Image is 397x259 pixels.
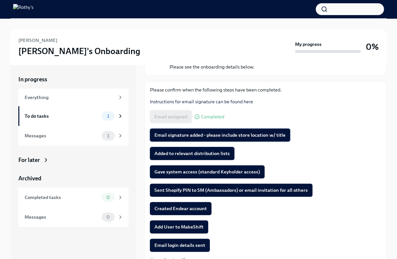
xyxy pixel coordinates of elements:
div: Messages [25,213,99,221]
div: Messages [25,132,99,139]
a: In progress [18,75,129,83]
div: For later [18,156,40,164]
p: Please confirm when the following steps have been completed. [150,87,381,93]
span: Email signature added - please include store location w/ title [154,132,286,138]
span: Sent Shopify PIN to SM (Ambassadors) or email invitation for all others [154,187,308,193]
button: Gave system access (standard Keyholder access) [150,165,265,178]
a: Everything [18,89,129,106]
a: Archived [18,174,129,182]
span: 0 [103,215,114,220]
h6: [PERSON_NAME] [18,37,57,44]
button: Email signature added - please include store location w/ title [150,129,290,142]
div: Completed tasks [25,194,99,201]
div: To do tasks [25,112,99,120]
span: Email login details sent [154,242,205,249]
img: Rothy's [13,4,33,14]
span: Created Endear account [154,205,207,212]
strong: My progress [295,41,322,48]
button: Email login details sent [150,239,210,252]
a: Instructions for email signature can be found here [150,99,253,105]
button: Added to relevant distribution lists [150,147,234,160]
span: Gave system access (standard Keyholder access) [154,169,260,175]
a: Messages0 [18,207,129,227]
a: For later [18,156,129,164]
span: Add User to MakeShift [154,224,204,230]
p: Please see the onboarding details below. [169,64,254,70]
span: 1 [103,114,113,119]
a: Completed tasks0 [18,188,129,207]
span: Completed [201,114,224,119]
div: Everything [25,94,115,101]
span: 1 [103,133,113,138]
button: Created Endear account [150,202,211,215]
h3: 0% [366,41,379,53]
a: To do tasks1 [18,106,129,126]
button: Sent Shopify PIN to SM (Ambassadors) or email invitation for all others [150,184,312,197]
h3: [PERSON_NAME]'s Onboarding [18,45,140,57]
a: Messages1 [18,126,129,146]
span: 0 [103,195,114,200]
button: Add User to MakeShift [150,220,208,233]
span: Added to relevant distribution lists [154,150,230,157]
